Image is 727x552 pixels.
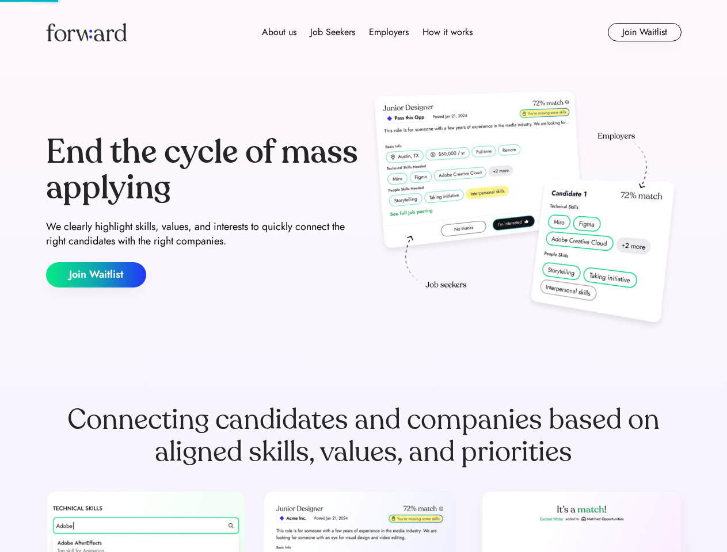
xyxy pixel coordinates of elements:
div: We clearly highlight skills, values, and interests to quickly connect the right candidates with t... [46,220,359,248]
div: How it works [423,25,473,39]
img: Forward logo [46,23,127,41]
div: About us [262,25,296,39]
div: Connecting candidates and companies based on aligned skills, values, and priorities [46,404,682,468]
button: Join Waitlist [46,262,146,287]
img: hero-image.png [368,87,682,335]
div: Job Seekers [310,25,355,39]
div: Employers [369,25,409,39]
button: Join Waitlist [608,23,682,41]
div: End the cycle of mass applying [46,135,359,205]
